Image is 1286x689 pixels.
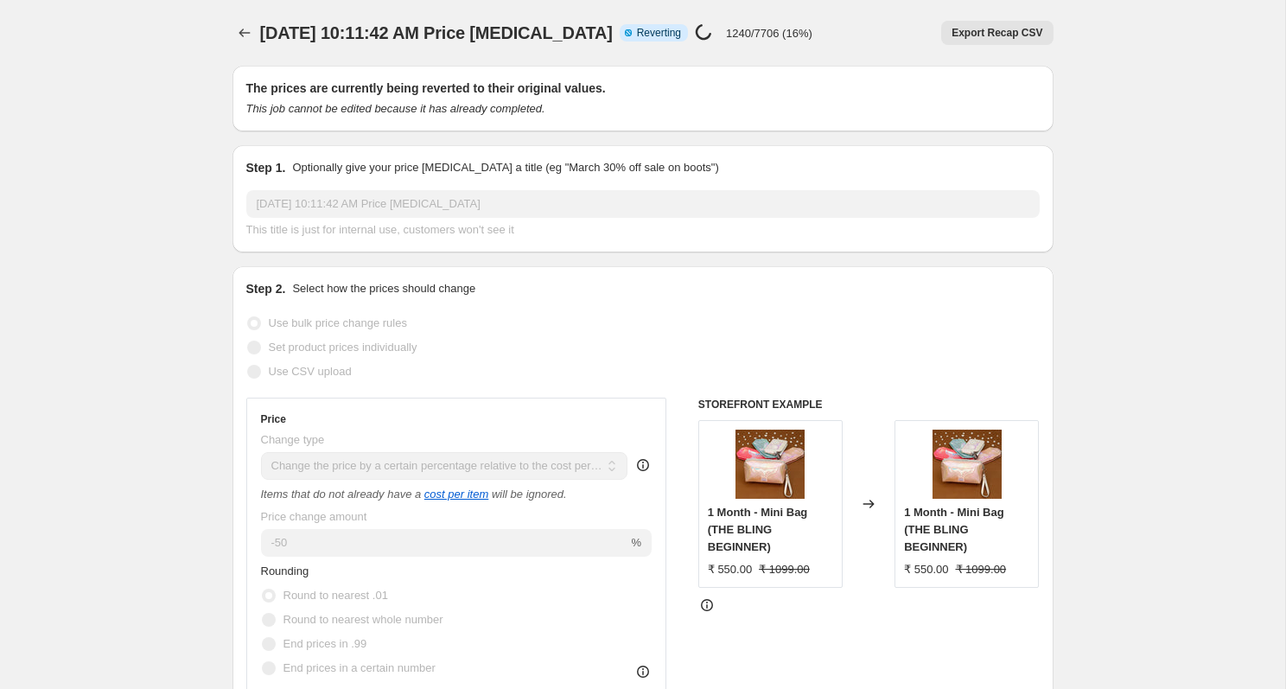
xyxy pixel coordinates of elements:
[283,661,436,674] span: End prices in a certain number
[631,536,641,549] span: %
[708,506,808,553] span: 1 Month - Mini Bag (THE BLING BEGINNER)
[492,488,567,501] i: will be ignored.
[283,589,388,602] span: Round to nearest .01
[759,563,810,576] span: ₹ 1099.00
[637,26,681,40] span: Reverting
[698,398,1040,411] h6: STOREFRONT EXAMPLE
[933,430,1002,499] img: decemeberb_bag_sm_80x.jpg
[232,21,257,45] button: Price change jobs
[726,27,812,40] p: 1240/7706 (16%)
[956,563,1007,576] span: ₹ 1099.00
[424,488,488,501] a: cost per item
[735,430,805,499] img: decemeberb_bag_sm_80x.jpg
[246,80,1040,97] h2: The prices are currently being reverted to their original values.
[246,159,286,176] h2: Step 1.
[283,613,443,626] span: Round to nearest whole number
[261,565,309,577] span: Rounding
[269,341,417,354] span: Set product prices individually
[246,102,545,115] i: This job cannot be edited because it has already completed.
[246,280,286,297] h2: Step 2.
[904,563,948,576] span: ₹ 550.00
[904,506,1004,553] span: 1 Month - Mini Bag (THE BLING BEGINNER)
[269,365,352,378] span: Use CSV upload
[261,488,422,501] i: Items that do not already have a
[261,412,286,426] h3: Price
[292,280,475,297] p: Select how the prices should change
[952,26,1042,40] span: Export Recap CSV
[708,563,752,576] span: ₹ 550.00
[283,637,367,650] span: End prices in .99
[261,529,628,557] input: 50
[260,23,613,42] span: [DATE] 10:11:42 AM Price [MEDICAL_DATA]
[941,21,1053,45] button: Export Recap CSV
[261,510,367,523] span: Price change amount
[261,433,325,446] span: Change type
[246,223,514,236] span: This title is just for internal use, customers won't see it
[269,316,407,329] span: Use bulk price change rules
[246,190,1040,218] input: 30% off holiday sale
[634,456,652,474] div: help
[292,159,718,176] p: Optionally give your price [MEDICAL_DATA] a title (eg "March 30% off sale on boots")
